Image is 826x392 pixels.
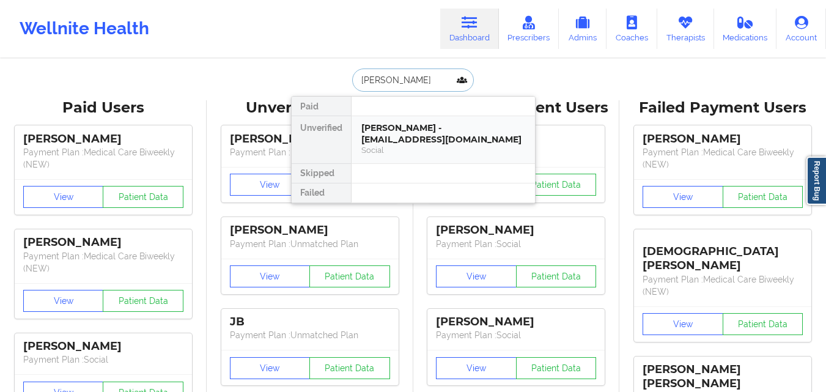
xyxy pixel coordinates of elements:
a: Prescribers [499,9,559,49]
a: Medications [714,9,777,49]
div: Skipped [292,164,351,183]
div: [PERSON_NAME] [23,132,183,146]
a: Report Bug [806,157,826,205]
div: Failed Payment Users [628,98,817,117]
a: Admins [559,9,607,49]
p: Payment Plan : Medical Care Biweekly (NEW) [23,146,183,171]
div: [PERSON_NAME] - [EMAIL_ADDRESS][DOMAIN_NAME] [361,122,525,145]
a: Dashboard [440,9,499,49]
p: Payment Plan : Social [436,238,596,250]
p: Payment Plan : Unmatched Plan [230,146,390,158]
button: Patient Data [103,290,183,312]
div: Unverified [292,116,351,164]
button: View [230,174,311,196]
div: [PERSON_NAME] [23,235,183,250]
button: Patient Data [516,265,597,287]
div: [PERSON_NAME] [436,223,596,237]
p: Payment Plan : Medical Care Biweekly (NEW) [23,250,183,275]
button: View [643,313,723,335]
p: Payment Plan : Social [436,329,596,341]
div: Failed [292,183,351,203]
a: Therapists [657,9,714,49]
button: Patient Data [723,313,803,335]
div: [PERSON_NAME] [230,132,390,146]
button: View [436,265,517,287]
button: Patient Data [103,186,183,208]
a: Account [776,9,826,49]
button: Patient Data [516,174,597,196]
div: [DEMOGRAPHIC_DATA][PERSON_NAME] [643,235,803,273]
div: [PERSON_NAME] [PERSON_NAME] [643,363,803,391]
div: Unverified Users [215,98,405,117]
div: [PERSON_NAME] [230,223,390,237]
button: View [23,186,104,208]
button: View [23,290,104,312]
p: Payment Plan : Unmatched Plan [230,238,390,250]
button: Patient Data [723,186,803,208]
div: Social [361,145,525,155]
button: View [230,357,311,379]
div: JB [230,315,390,329]
div: [PERSON_NAME] [23,339,183,353]
div: [PERSON_NAME] [436,315,596,329]
button: Patient Data [309,265,390,287]
button: View [643,186,723,208]
button: View [230,265,311,287]
a: Coaches [607,9,657,49]
button: Patient Data [309,357,390,379]
p: Payment Plan : Social [23,353,183,366]
div: Paid Users [9,98,198,117]
p: Payment Plan : Medical Care Biweekly (NEW) [643,273,803,298]
button: View [436,357,517,379]
p: Payment Plan : Unmatched Plan [230,329,390,341]
div: [PERSON_NAME] [643,132,803,146]
button: Patient Data [516,357,597,379]
div: Paid [292,97,351,116]
p: Payment Plan : Medical Care Biweekly (NEW) [643,146,803,171]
